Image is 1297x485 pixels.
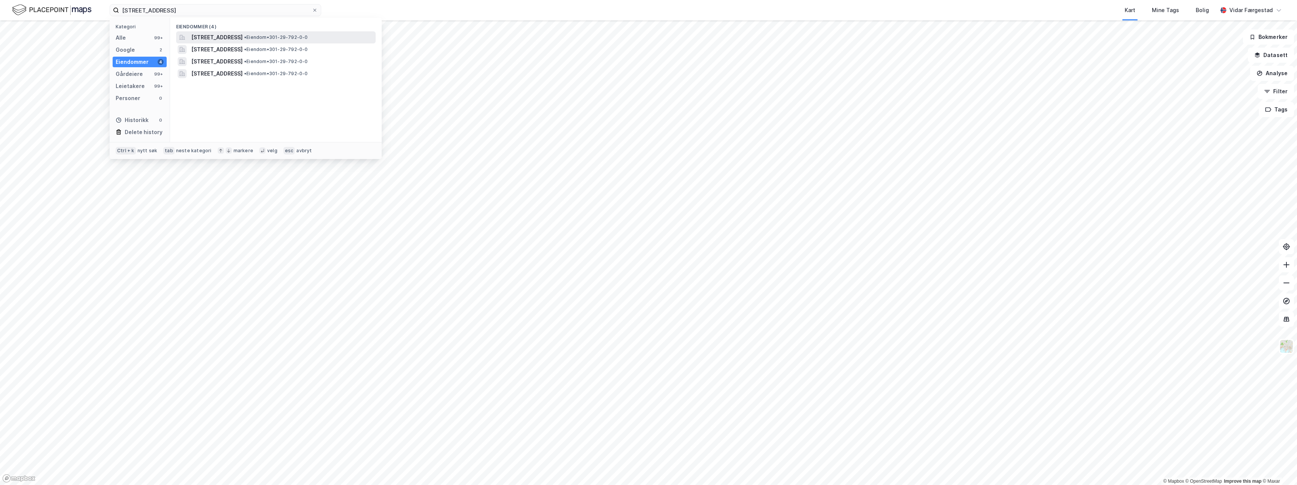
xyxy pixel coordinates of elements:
[1259,449,1297,485] iframe: Chat Widget
[1248,48,1294,63] button: Datasett
[244,59,308,65] span: Eiendom • 301-29-792-0-0
[1186,479,1222,484] a: OpenStreetMap
[234,148,253,154] div: markere
[170,18,382,31] div: Eiendommer (4)
[244,46,246,52] span: •
[1224,479,1261,484] a: Improve this map
[1259,449,1297,485] div: Kontrollprogram for chat
[1125,6,1135,15] div: Kart
[116,94,140,103] div: Personer
[1243,29,1294,45] button: Bokmerker
[176,148,212,154] div: neste kategori
[191,45,243,54] span: [STREET_ADDRESS]
[1229,6,1273,15] div: Vidar Færgestad
[191,69,243,78] span: [STREET_ADDRESS]
[153,71,164,77] div: 99+
[1152,6,1179,15] div: Mine Tags
[1196,6,1209,15] div: Bolig
[12,3,91,17] img: logo.f888ab2527a4732fd821a326f86c7f29.svg
[244,59,246,64] span: •
[158,59,164,65] div: 4
[116,24,167,29] div: Kategori
[296,148,312,154] div: avbryt
[116,45,135,54] div: Google
[191,57,243,66] span: [STREET_ADDRESS]
[116,70,143,79] div: Gårdeiere
[125,128,163,137] div: Delete history
[153,35,164,41] div: 99+
[116,33,126,42] div: Alle
[1163,479,1184,484] a: Mapbox
[244,71,308,77] span: Eiendom • 301-29-792-0-0
[1279,339,1294,354] img: Z
[119,5,312,16] input: Søk på adresse, matrikkel, gårdeiere, leietakere eller personer
[158,95,164,101] div: 0
[158,47,164,53] div: 2
[153,83,164,89] div: 99+
[283,147,295,154] div: esc
[1258,84,1294,99] button: Filter
[116,57,149,66] div: Eiendommer
[244,71,246,76] span: •
[116,116,149,125] div: Historikk
[191,33,243,42] span: [STREET_ADDRESS]
[163,147,175,154] div: tab
[244,34,246,40] span: •
[2,474,36,483] a: Mapbox homepage
[116,147,136,154] div: Ctrl + k
[1250,66,1294,81] button: Analyse
[138,148,158,154] div: nytt søk
[244,46,308,53] span: Eiendom • 301-29-792-0-0
[244,34,308,40] span: Eiendom • 301-29-792-0-0
[116,82,145,91] div: Leietakere
[1259,102,1294,117] button: Tags
[267,148,277,154] div: velg
[158,117,164,123] div: 0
